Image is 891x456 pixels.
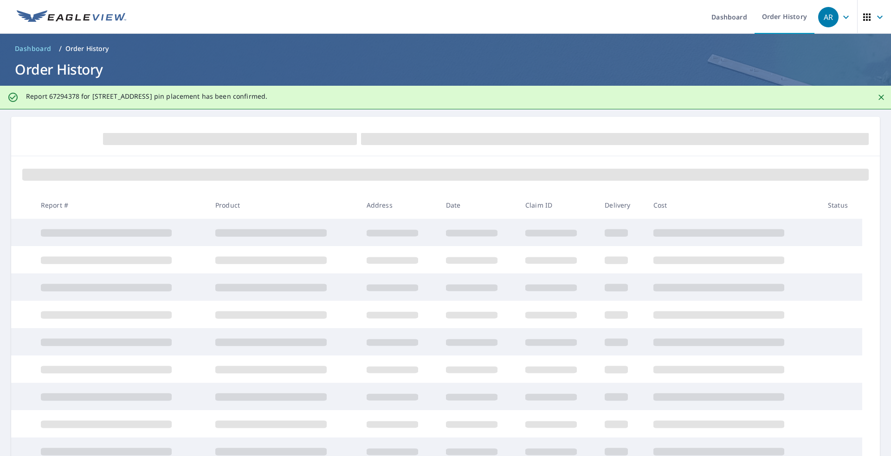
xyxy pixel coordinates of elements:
[518,191,597,219] th: Claim ID
[439,191,518,219] th: Date
[597,191,646,219] th: Delivery
[820,191,862,219] th: Status
[11,41,55,56] a: Dashboard
[26,92,267,101] p: Report 67294378 for [STREET_ADDRESS] pin placement has been confirmed.
[11,41,880,56] nav: breadcrumb
[646,191,820,219] th: Cost
[11,60,880,79] h1: Order History
[33,191,208,219] th: Report #
[59,43,62,54] li: /
[65,44,109,53] p: Order History
[875,91,887,103] button: Close
[818,7,839,27] div: AR
[15,44,52,53] span: Dashboard
[17,10,126,24] img: EV Logo
[208,191,359,219] th: Product
[359,191,439,219] th: Address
